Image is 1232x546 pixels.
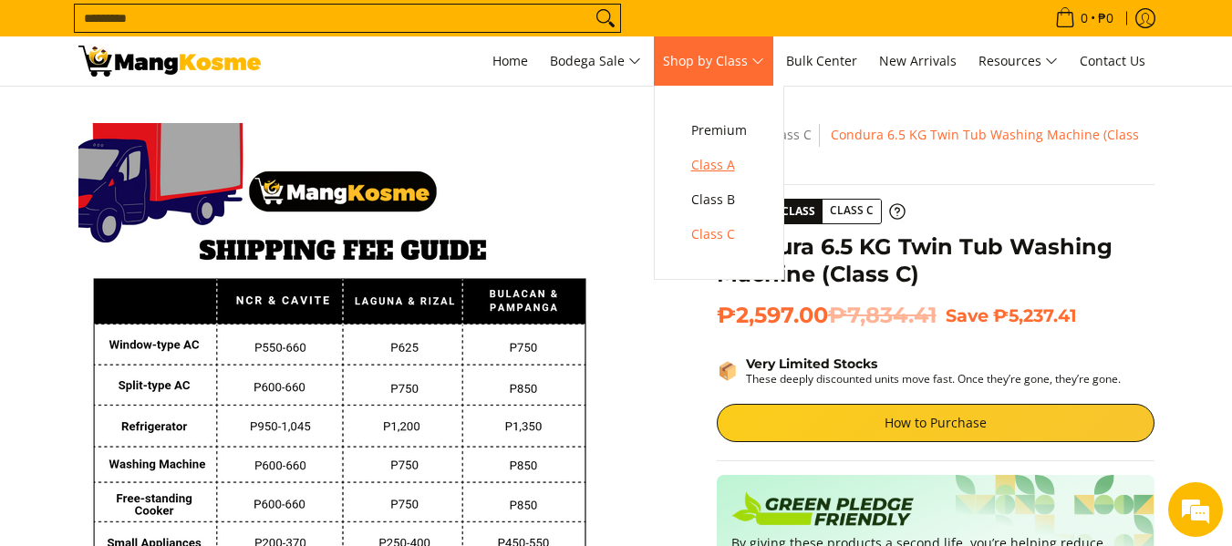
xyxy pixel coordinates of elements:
[717,123,1154,170] nav: Breadcrumbs
[946,304,989,326] span: Save
[777,36,866,86] a: Bulk Center
[541,36,650,86] a: Bodega Sale
[969,36,1067,86] a: Resources
[786,52,857,69] span: Bulk Center
[654,36,773,86] a: Shop by Class
[823,200,881,222] span: Class C
[682,113,756,148] a: Premium
[870,36,966,86] a: New Arrivals
[550,50,641,73] span: Bodega Sale
[879,52,957,69] span: New Arrivals
[828,302,937,329] del: ₱7,834.41
[279,36,1154,86] nav: Main Menu
[492,52,528,69] span: Home
[746,372,1121,386] p: These deeply discounted units move fast. Once they’re gone, they’re gone.
[993,304,1077,326] span: ₱5,237.41
[682,182,756,217] a: Class B
[1050,8,1119,28] span: •
[691,189,747,211] span: Class B
[591,5,620,32] button: Search
[717,302,937,329] span: ₱2,597.00
[691,223,747,246] span: Class C
[691,154,747,177] span: Class A
[299,9,343,53] div: Minimize live chat window
[746,355,877,372] strong: Very Limited Stocks
[1071,36,1154,86] a: Contact Us
[1078,12,1091,25] span: 0
[691,119,747,142] span: Premium
[717,404,1154,442] a: How to Purchase
[682,217,756,252] a: Class C
[768,126,812,143] a: Class C
[483,36,537,86] a: Home
[717,126,1139,167] span: Condura 6.5 KG Twin Tub Washing Machine (Class C)
[717,199,906,224] a: Product Class Class C
[1080,52,1145,69] span: Contact Us
[663,50,764,73] span: Shop by Class
[682,148,756,182] a: Class A
[717,233,1154,288] h1: Condura 6.5 KG Twin Tub Washing Machine (Class C)
[95,102,306,126] div: Chat with us now
[1095,12,1116,25] span: ₱0
[978,50,1058,73] span: Resources
[78,46,261,77] img: AMAZING CLASS C: Condura Twin-Tub 6.5 KG Washing Machine l Mang Kosme
[106,160,252,344] span: We're online!
[9,357,347,421] textarea: Type your message and hit 'Enter'
[731,489,914,533] img: Badge sustainability green pledge friendly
